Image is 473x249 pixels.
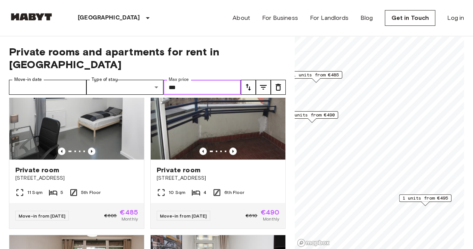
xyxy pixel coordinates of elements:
button: Previous image [229,148,237,155]
span: Monthly [122,216,138,222]
span: [STREET_ADDRESS] [15,174,138,182]
span: 6th Floor [224,189,244,196]
span: Private rooms and apartments for rent in [GEOGRAPHIC_DATA] [9,45,286,71]
span: 11 Sqm [27,189,43,196]
a: For Landlords [310,13,348,22]
a: About [233,13,250,22]
span: 1 units from €495 [402,195,448,201]
span: Move-in from [DATE] [160,213,207,219]
img: Marketing picture of unit DE-01-258-05M [9,70,144,160]
span: 1 units from €485 [293,72,339,78]
span: €605 [104,212,117,219]
a: Marketing picture of unit DE-01-258-05MPrevious imagePrevious imagePrivate room[STREET_ADDRESS]11... [9,69,144,229]
label: Type of stay [92,76,118,83]
a: Log in [447,13,464,22]
p: [GEOGRAPHIC_DATA] [78,13,140,22]
span: Private room [15,166,59,174]
span: €490 [260,209,279,216]
a: Mapbox logo [297,239,330,247]
span: 10 Sqm [169,189,185,196]
input: Choose date [9,80,86,95]
button: Previous image [88,148,95,155]
span: Monthly [263,216,279,222]
span: 4 [203,189,206,196]
a: Get in Touch [385,10,435,26]
button: tune [241,80,256,95]
span: €610 [246,212,258,219]
div: Map marker [286,111,338,123]
span: 5 [61,189,63,196]
button: Previous image [199,148,207,155]
span: Private room [157,166,200,174]
span: €485 [120,209,138,216]
img: Habyt [9,13,54,21]
img: Marketing picture of unit DE-01-073-04M [151,70,285,160]
div: Map marker [290,71,342,83]
button: Previous image [58,148,65,155]
label: Move-in date [14,76,42,83]
a: Marketing picture of unit DE-01-073-04MPrevious imagePrevious imagePrivate room[STREET_ADDRESS]10... [150,69,286,229]
label: Max price [169,76,189,83]
span: 3 units from €490 [289,112,335,118]
span: 5th Floor [81,189,101,196]
a: For Business [262,13,298,22]
a: Blog [360,13,373,22]
button: tune [256,80,271,95]
button: tune [271,80,286,95]
span: [STREET_ADDRESS] [157,174,279,182]
span: Move-in from [DATE] [19,213,65,219]
div: Map marker [399,194,451,206]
